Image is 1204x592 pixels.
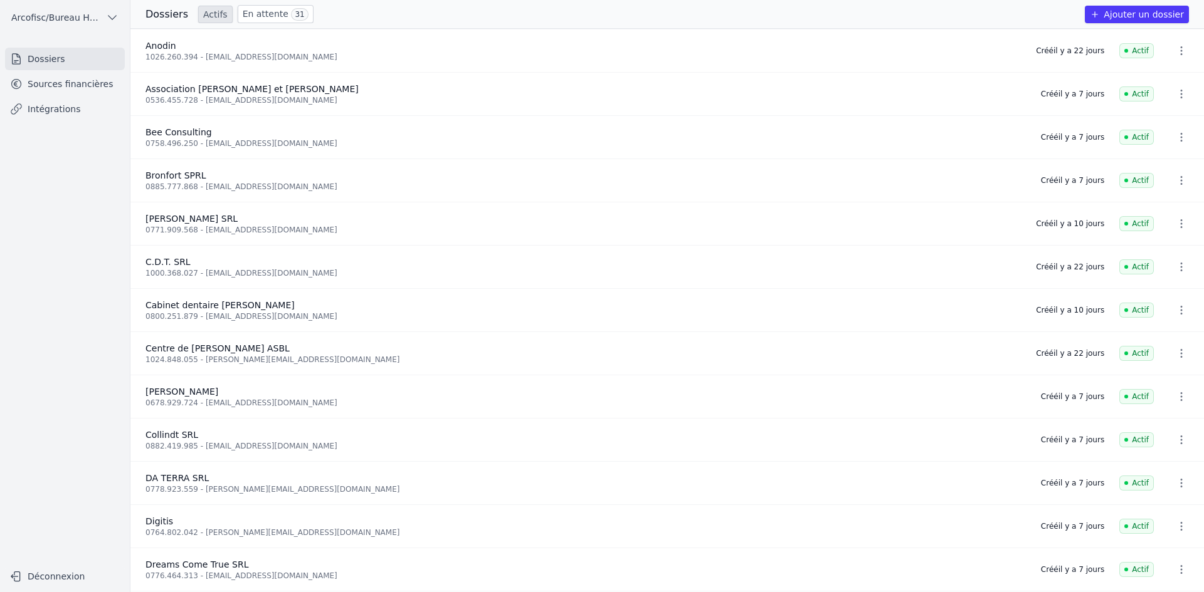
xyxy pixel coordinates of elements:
a: En attente 31 [238,5,314,23]
a: Dossiers [5,48,125,70]
span: Actif [1119,562,1154,577]
div: Créé il y a 7 jours [1041,175,1104,185]
span: C.D.T. SRL [145,257,191,267]
span: Actif [1119,86,1154,101]
div: Créé il y a 7 jours [1041,478,1104,488]
span: [PERSON_NAME] SRL [145,214,238,224]
div: 0536.455.728 - [EMAIL_ADDRESS][DOMAIN_NAME] [145,95,1026,105]
span: Actif [1119,259,1154,274]
span: Association [PERSON_NAME] et [PERSON_NAME] [145,84,359,94]
a: Actifs [198,6,233,23]
div: 0800.251.879 - [EMAIL_ADDRESS][DOMAIN_NAME] [145,311,1021,321]
div: 0882.419.985 - [EMAIL_ADDRESS][DOMAIN_NAME] [145,441,1026,451]
div: 1026.260.394 - [EMAIL_ADDRESS][DOMAIN_NAME] [145,52,1021,62]
span: DA TERRA SRL [145,473,209,483]
button: Déconnexion [5,566,125,586]
span: Actif [1119,173,1154,188]
span: Arcofisc/Bureau Haot [11,11,101,24]
span: Actif [1119,432,1154,447]
div: Créé il y a 22 jours [1036,262,1104,272]
div: 0771.909.568 - [EMAIL_ADDRESS][DOMAIN_NAME] [145,225,1021,235]
span: Actif [1119,519,1154,534]
span: Actif [1119,475,1154,491]
div: 0778.923.559 - [PERSON_NAME][EMAIL_ADDRESS][DOMAIN_NAME] [145,484,1026,494]
span: 31 [291,8,308,21]
span: Actif [1119,216,1154,231]
span: Bronfort SPRL [145,170,206,180]
div: 1024.848.055 - [PERSON_NAME][EMAIL_ADDRESS][DOMAIN_NAME] [145,355,1021,365]
div: Créé il y a 22 jours [1036,46,1104,56]
div: Créé il y a 7 jours [1041,435,1104,445]
button: Arcofisc/Bureau Haot [5,8,125,28]
span: Actif [1119,303,1154,318]
a: Intégrations [5,98,125,120]
div: 0885.777.868 - [EMAIL_ADDRESS][DOMAIN_NAME] [145,182,1026,192]
div: 0678.929.724 - [EMAIL_ADDRESS][DOMAIN_NAME] [145,398,1026,408]
h3: Dossiers [145,7,188,22]
span: Anodin [145,41,176,51]
span: Bee Consulting [145,127,212,137]
div: Créé il y a 7 jours [1041,521,1104,531]
span: Cabinet dentaire [PERSON_NAME] [145,300,295,310]
span: Centre de [PERSON_NAME] ASBL [145,343,290,353]
a: Sources financières [5,73,125,95]
span: Collindt SRL [145,430,198,440]
div: Créé il y a 7 jours [1041,132,1104,142]
div: 1000.368.027 - [EMAIL_ADDRESS][DOMAIN_NAME] [145,268,1021,278]
div: Créé il y a 7 jours [1041,564,1104,574]
div: 0758.496.250 - [EMAIL_ADDRESS][DOMAIN_NAME] [145,138,1026,148]
span: Digitis [145,516,173,526]
div: Créé il y a 10 jours [1036,219,1104,229]
div: 0776.464.313 - [EMAIL_ADDRESS][DOMAIN_NAME] [145,571,1026,581]
div: Créé il y a 10 jours [1036,305,1104,315]
span: Dreams Come True SRL [145,559,248,569]
div: Créé il y a 7 jours [1041,89,1104,99]
div: 0764.802.042 - [PERSON_NAME][EMAIL_ADDRESS][DOMAIN_NAME] [145,527,1026,537]
span: Actif [1119,43,1154,58]
div: Créé il y a 7 jours [1041,392,1104,402]
span: Actif [1119,389,1154,404]
span: [PERSON_NAME] [145,387,218,397]
div: Créé il y a 22 jours [1036,348,1104,358]
span: Actif [1119,130,1154,145]
span: Actif [1119,346,1154,361]
button: Ajouter un dossier [1085,6,1189,23]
